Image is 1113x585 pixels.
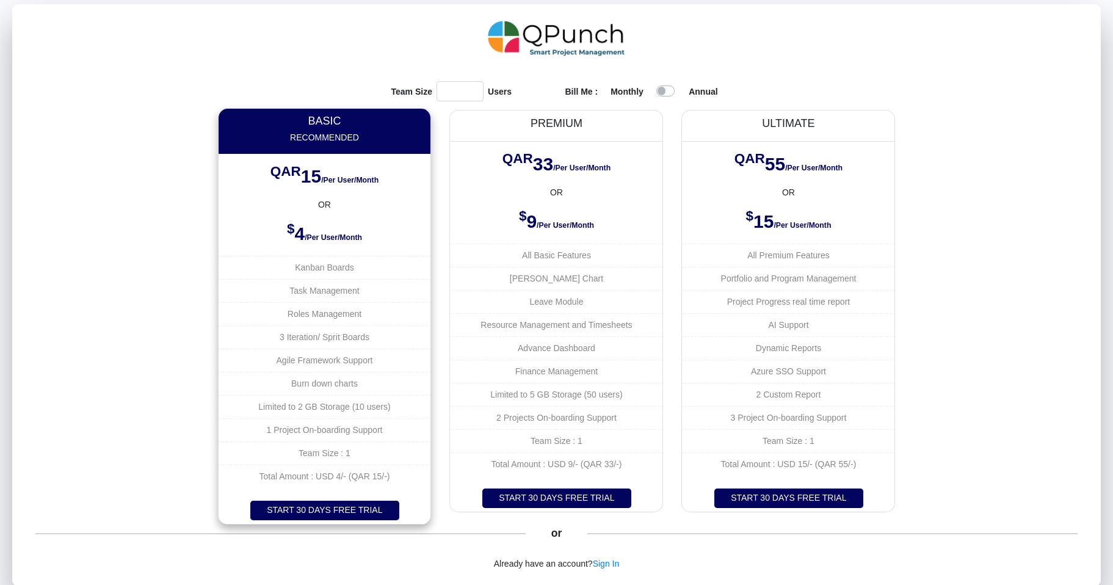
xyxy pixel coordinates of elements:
[219,302,431,325] li: Roles Management
[219,465,431,488] li: Total Amount : USD 4/- (QAR 15/-)
[219,349,431,372] li: Agile Framework Support
[305,233,362,242] span: /Per User/Month
[774,221,831,230] span: /Per User/Month
[219,279,431,302] li: Task Management
[682,360,894,383] li: Azure SSO Support
[519,208,527,223] sup: $
[294,223,305,244] span: 4
[450,290,662,313] li: Leave Module
[682,267,894,290] li: Portfolio and Program Management
[714,489,863,508] button: START 30 DAYS FREE TRIAL
[682,186,894,199] center: OR
[682,406,894,429] li: 3 Project On-boarding Support
[682,244,894,267] li: All Premium Features
[12,546,1101,582] h6: Already have an account?
[537,221,594,230] span: /Per User/Month
[565,87,598,96] strong: Bill Me :
[482,489,631,508] button: START 30 DAYS FREE TRIAL
[765,154,785,174] span: 55
[461,117,652,131] h3: PREMIUM
[450,360,662,383] li: Finance Management
[219,198,431,211] center: OR
[526,211,537,231] span: 9
[450,406,662,429] li: 2 Projects On-boarding Support
[219,325,431,349] li: 3 Iteration/ Sprit Boards
[682,290,894,313] li: Project Progress real time report
[301,166,321,186] span: 15
[753,211,774,231] span: 15
[450,186,662,199] center: OR
[450,452,662,476] li: Total Amount : USD 9/- (QAR 33/-)
[611,87,644,96] strong: Monthly
[593,559,620,569] a: Sign In
[682,452,894,476] li: Total Amount : USD 15/- (QAR 55/-)
[450,383,662,406] li: Limited to 5 GB Storage (50 users)
[693,117,884,131] h3: ULTIMATE
[488,85,512,102] strong: Users
[450,429,662,452] li: Team Size : 1
[450,313,662,336] li: Resource Management and Timesheets
[229,115,420,128] h3: BASIC
[533,154,553,174] span: 33
[219,372,431,395] li: Burn down charts
[450,336,662,360] li: Advance Dashboard
[250,501,399,520] button: START 30 DAYS FREE TRIAL
[219,256,431,279] li: Kanban Boards
[219,418,431,441] li: 1 Project On-boarding Support
[321,176,379,184] span: /Per User/Month
[682,383,894,406] li: 2 Custom Report
[219,441,431,465] li: Team Size : 1
[682,313,894,336] li: AI Support
[682,429,894,452] li: Team Size : 1
[450,244,662,267] li: All Basic Features
[219,395,431,418] li: Limited to 2 GB Storage (10 users)
[549,525,564,542] h5: or
[229,133,420,143] h6: Recommended
[488,16,625,60] img: QPunch
[734,151,765,166] sup: QAR
[450,267,662,290] li: [PERSON_NAME] Chart
[287,221,295,236] sup: $
[682,336,894,360] li: Dynamic Reports
[785,164,843,172] span: /Per User/Month
[746,208,754,223] sup: $
[689,87,717,96] strong: Annual
[502,151,533,166] sup: QAR
[270,164,301,179] sup: QAR
[553,164,611,172] span: /Per User/Month
[391,85,432,102] strong: Team Size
